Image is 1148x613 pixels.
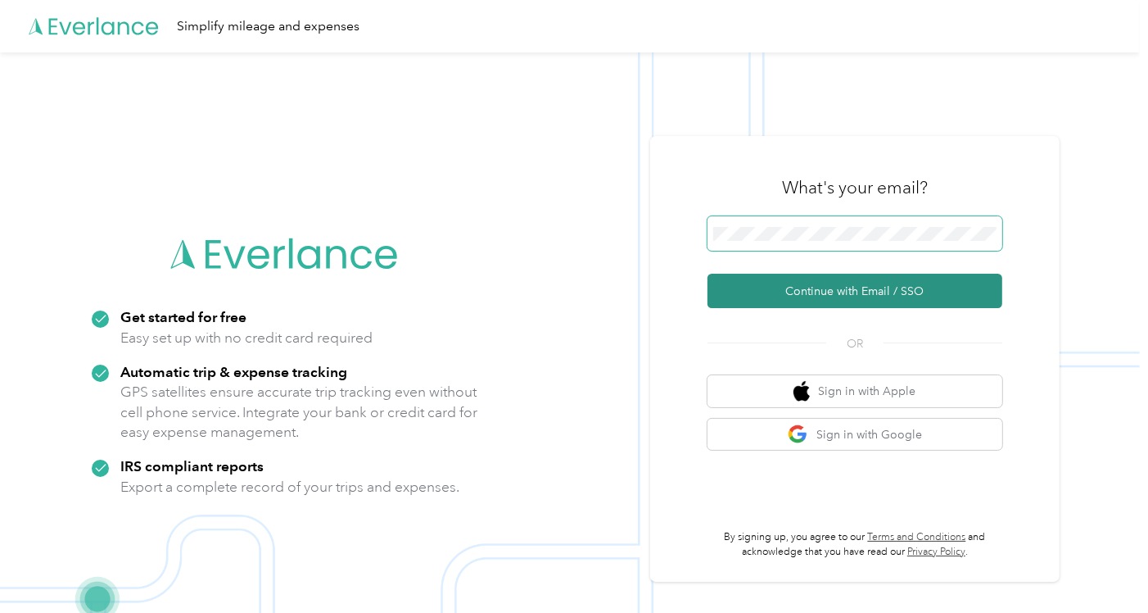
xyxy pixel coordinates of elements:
[707,419,1002,451] button: google logoSign in with Google
[868,531,966,543] a: Terms and Conditions
[793,381,810,402] img: apple logo
[907,546,965,558] a: Privacy Policy
[707,530,1002,559] p: By signing up, you agree to our and acknowledge that you have read our .
[120,382,478,443] p: GPS satellites ensure accurate trip tracking even without cell phone service. Integrate your bank...
[120,363,347,380] strong: Automatic trip & expense tracking
[177,16,359,37] div: Simplify mileage and expenses
[788,425,808,445] img: google logo
[120,477,459,497] p: Export a complete record of your trips and expenses.
[120,308,246,325] strong: Get started for free
[707,274,1002,308] button: Continue with Email / SSO
[826,335,884,352] span: OR
[120,457,264,475] strong: IRS compliant reports
[120,328,373,348] p: Easy set up with no credit card required
[707,375,1002,407] button: apple logoSign in with Apple
[782,176,928,199] h3: What's your email?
